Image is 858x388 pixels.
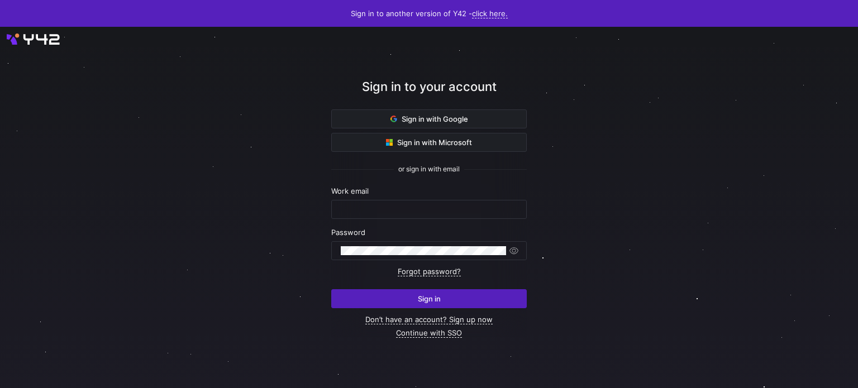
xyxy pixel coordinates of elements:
[418,294,441,303] span: Sign in
[365,315,493,324] a: Don’t have an account? Sign up now
[390,114,468,123] span: Sign in with Google
[396,328,462,338] a: Continue with SSO
[386,138,472,147] span: Sign in with Microsoft
[331,109,527,128] button: Sign in with Google
[331,133,527,152] button: Sign in with Microsoft
[472,9,508,18] a: click here.
[398,165,460,173] span: or sign in with email
[331,228,365,237] span: Password
[331,289,527,308] button: Sign in
[331,186,369,195] span: Work email
[331,78,527,109] div: Sign in to your account
[398,267,461,276] a: Forgot password?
